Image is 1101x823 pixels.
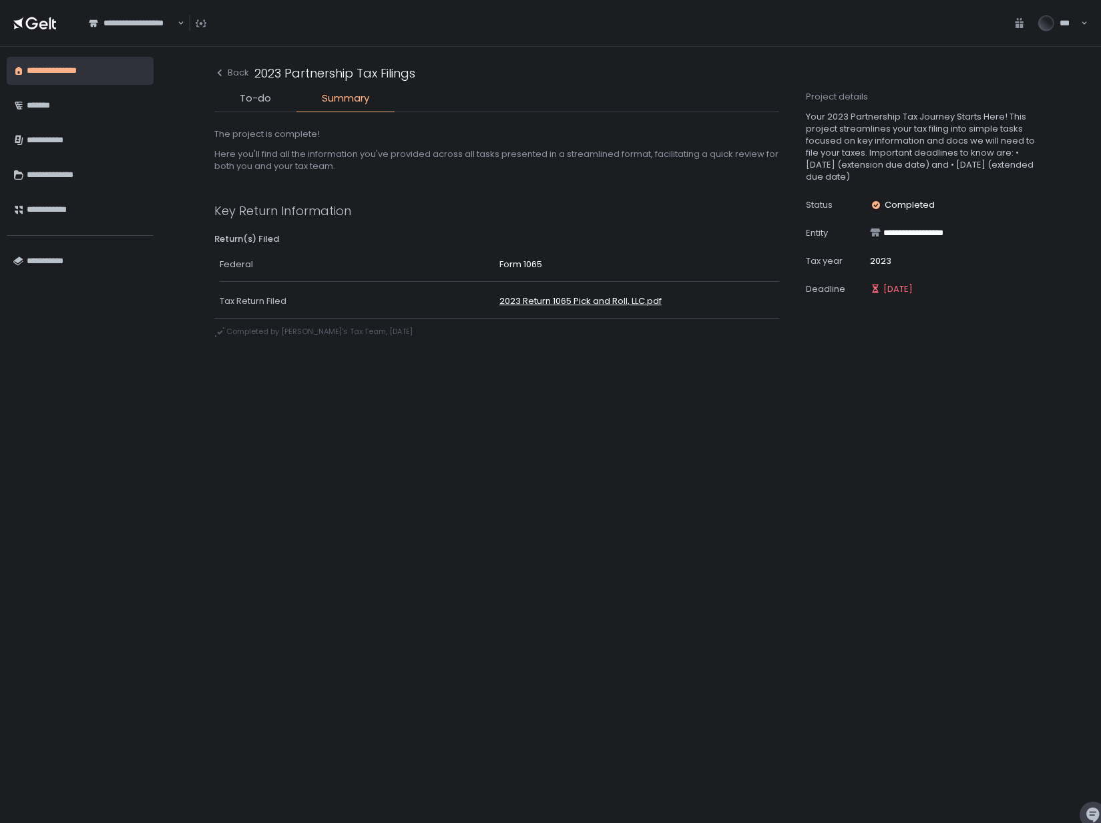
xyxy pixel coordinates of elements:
[806,91,1055,103] div: Project details
[499,295,662,307] span: 2023 Return 1065 Pick and Roll, LLC.pdf
[214,233,780,245] div: Return(s) Filed
[214,327,780,337] div: Completed by [PERSON_NAME]'s Tax Team, [DATE]
[885,199,935,211] span: Completed
[806,283,870,295] div: Deadline
[214,148,780,172] span: Here you'll find all the information you've provided across all tasks presented in a streamlined ...
[806,227,870,239] div: Entity
[80,9,184,37] div: Search for option
[240,91,271,106] span: To-do
[220,295,286,307] span: Tax Return Filed
[220,258,253,271] span: Federal
[806,255,870,267] div: Tax year
[499,258,542,271] span: Form 1065
[883,283,913,295] span: [DATE]
[214,67,249,79] div: Back
[806,111,1047,183] div: Your 2023 Partnership Tax Journey Starts Here! This project streamlines your tax filing into simp...
[214,202,351,219] span: Key Return Information
[806,199,870,211] div: Status
[254,60,415,86] h1: 2023 Partnership Tax Filings
[214,60,249,86] button: Back
[870,255,891,267] div: 2023
[322,91,369,106] span: Summary
[214,128,780,140] span: The project is complete!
